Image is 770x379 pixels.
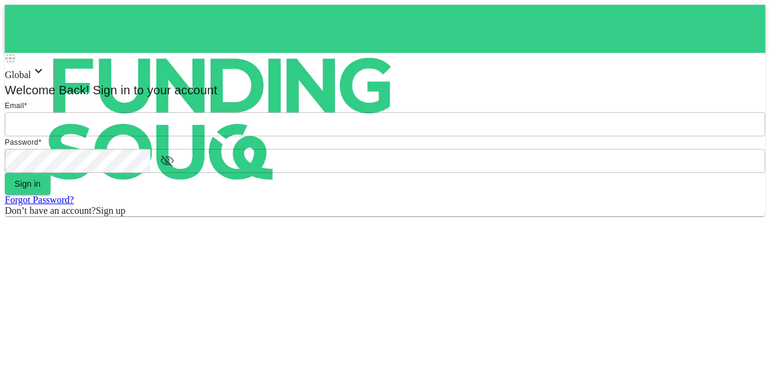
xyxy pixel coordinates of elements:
img: logo [5,5,438,233]
span: Email [5,102,24,110]
a: Forgot Password? [5,195,74,205]
a: logo [5,5,765,53]
span: Sign up [96,205,125,216]
span: Sign in to your account [90,83,218,97]
span: Don’t have an account? [5,205,96,216]
span: Password [5,138,38,147]
span: Welcome Back! [5,83,90,97]
input: password [5,149,150,173]
input: email [5,112,765,136]
div: Global [5,64,765,80]
button: Sign in [5,173,51,195]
